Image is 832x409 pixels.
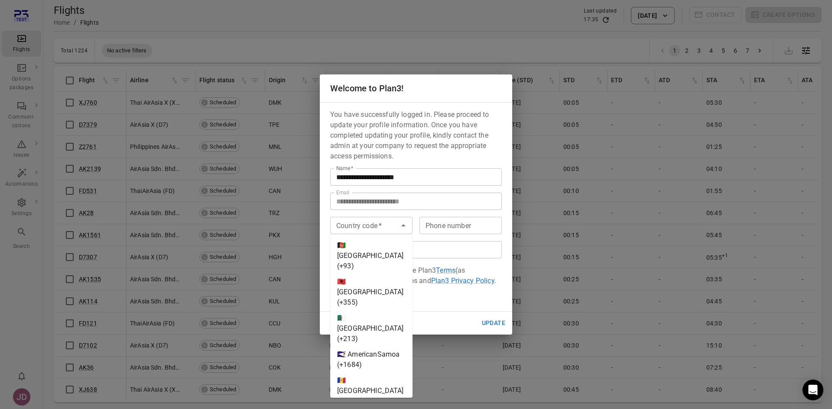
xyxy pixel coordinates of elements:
[803,380,823,400] div: Open Intercom Messenger
[330,347,413,373] li: 🇦🇸 AmericanSamoa (+1684)
[330,109,502,161] p: You have successfully logged in. Please proceed to update your profile information. Once you have...
[330,373,413,409] li: 🇦🇩 [GEOGRAPHIC_DATA] (+376)
[330,265,502,286] p: By signing up, I agree to the Plan3 (as applicable) and the AviLabs and .
[336,189,350,196] label: Email
[397,219,409,232] button: Close
[330,238,413,274] li: 🇦🇫 [GEOGRAPHIC_DATA] (+93)
[431,277,494,285] a: Plan3 Privacy Policy
[478,315,509,331] button: Update
[336,164,354,172] label: Name
[436,266,455,274] a: Terms
[320,74,512,102] h2: Welcome to Plan3!
[330,310,413,347] li: 🇩🇿 [GEOGRAPHIC_DATA] (+213)
[330,274,413,310] li: 🇦🇱 [GEOGRAPHIC_DATA] (+355)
